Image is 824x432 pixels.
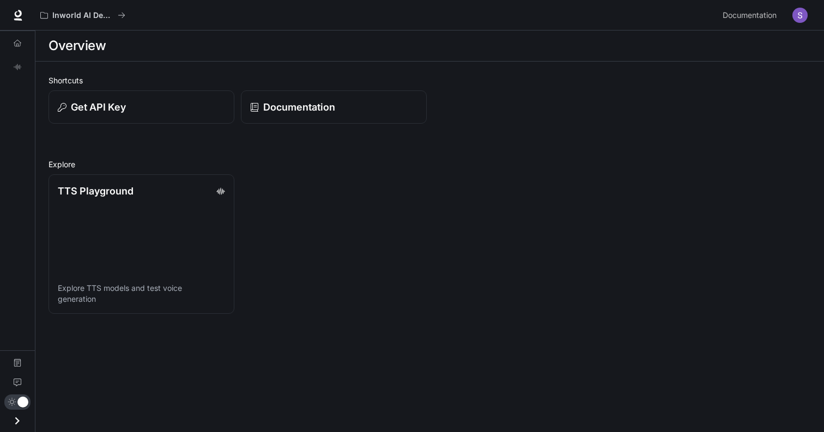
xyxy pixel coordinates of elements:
p: Inworld AI Demos [52,11,113,20]
a: TTS Playground [4,58,31,76]
p: Documentation [263,100,335,114]
h1: Overview [49,35,106,57]
h2: Explore [49,159,811,170]
button: User avatar [789,4,811,26]
span: Documentation [723,9,777,22]
button: Get API Key [49,90,234,124]
p: Get API Key [71,100,126,114]
a: Overview [4,34,31,52]
a: Feedback [4,374,31,391]
p: TTS Playground [58,184,134,198]
img: User avatar [792,8,808,23]
h2: Shortcuts [49,75,811,86]
span: Dark mode toggle [17,396,28,407]
a: Documentation [718,4,785,26]
button: Open drawer [5,410,29,432]
button: All workspaces [35,4,130,26]
p: Explore TTS models and test voice generation [58,283,225,305]
a: Documentation [4,354,31,372]
a: TTS PlaygroundExplore TTS models and test voice generation [49,174,234,314]
a: Documentation [241,90,427,124]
